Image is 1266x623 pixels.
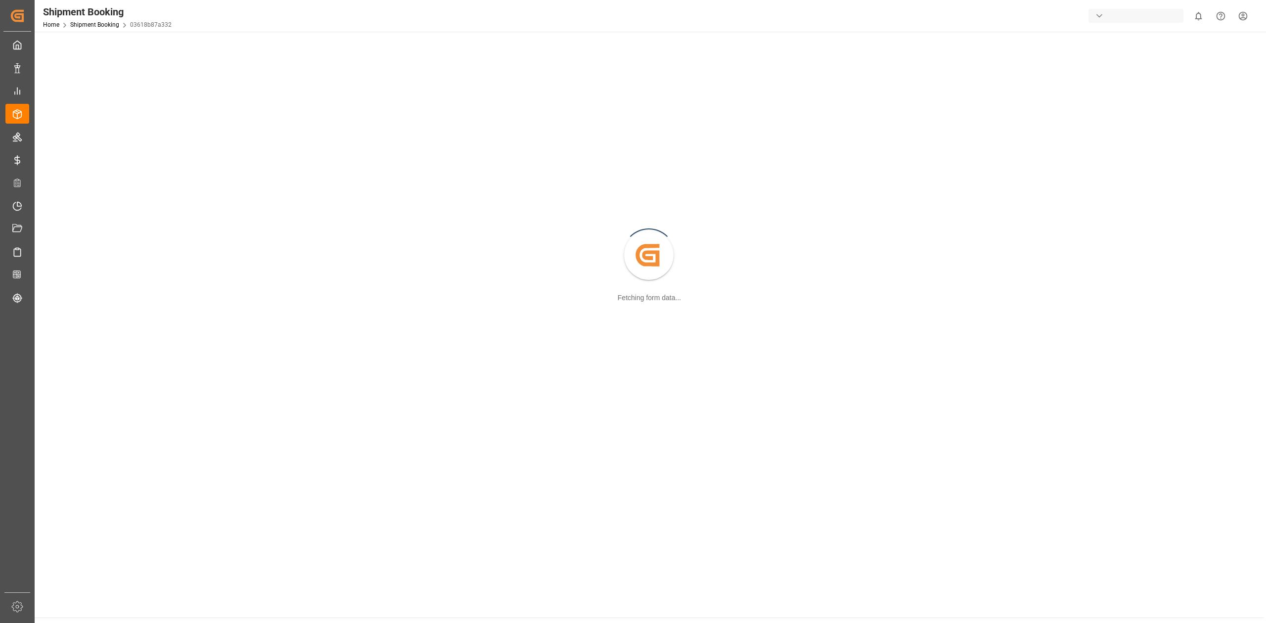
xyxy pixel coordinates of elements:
[1210,5,1232,27] button: Help Center
[1187,5,1210,27] button: show 0 new notifications
[43,4,172,19] div: Shipment Booking
[618,293,681,303] div: Fetching form data...
[43,21,59,28] a: Home
[70,21,119,28] a: Shipment Booking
